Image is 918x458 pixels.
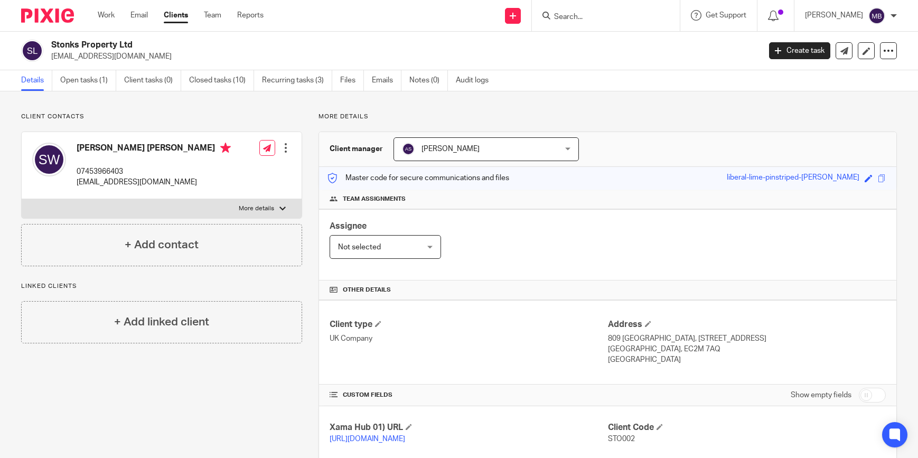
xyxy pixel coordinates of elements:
a: Audit logs [456,70,497,91]
a: Files [340,70,364,91]
p: More details [239,204,274,213]
span: STO002 [608,435,635,443]
h3: Client manager [330,144,383,154]
a: Create task [769,42,830,59]
a: Open tasks (1) [60,70,116,91]
span: Assignee [330,222,367,230]
p: [EMAIL_ADDRESS][DOMAIN_NAME] [77,177,231,188]
h4: + Add contact [125,237,199,253]
span: [PERSON_NAME] [421,145,480,153]
p: [GEOGRAPHIC_DATA] [608,354,886,365]
span: Get Support [706,12,746,19]
a: Work [98,10,115,21]
h4: Client Code [608,422,886,433]
a: Notes (0) [409,70,448,91]
img: svg%3E [402,143,415,155]
p: Master code for secure communications and files [327,173,509,183]
h4: + Add linked client [114,314,209,330]
p: [PERSON_NAME] [805,10,863,21]
p: UK Company [330,333,607,344]
a: Team [204,10,221,21]
a: Clients [164,10,188,21]
input: Search [553,13,648,22]
img: Pixie [21,8,74,23]
h4: Address [608,319,886,330]
h2: Stonks Property Ltd [51,40,613,51]
img: svg%3E [868,7,885,24]
span: Not selected [338,244,381,251]
a: Closed tasks (10) [189,70,254,91]
p: More details [319,113,897,121]
img: svg%3E [21,40,43,62]
p: Client contacts [21,113,302,121]
div: liberal-lime-pinstriped-[PERSON_NAME] [727,172,859,184]
p: 809 [GEOGRAPHIC_DATA], [STREET_ADDRESS] [608,333,886,344]
h4: Client type [330,319,607,330]
a: Emails [372,70,401,91]
img: svg%3E [32,143,66,176]
h4: [PERSON_NAME] [PERSON_NAME] [77,143,231,156]
span: Team assignments [343,195,406,203]
i: Primary [220,143,231,153]
h4: CUSTOM FIELDS [330,391,607,399]
a: Details [21,70,52,91]
a: [URL][DOMAIN_NAME] [330,435,405,443]
span: Other details [343,286,391,294]
p: Linked clients [21,282,302,291]
a: Reports [237,10,264,21]
p: [GEOGRAPHIC_DATA], EC2M 7AQ [608,344,886,354]
label: Show empty fields [791,390,851,400]
a: Recurring tasks (3) [262,70,332,91]
p: [EMAIL_ADDRESS][DOMAIN_NAME] [51,51,753,62]
a: Client tasks (0) [124,70,181,91]
h4: Xama Hub 01) URL [330,422,607,433]
a: Email [130,10,148,21]
p: 07453966403 [77,166,231,177]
